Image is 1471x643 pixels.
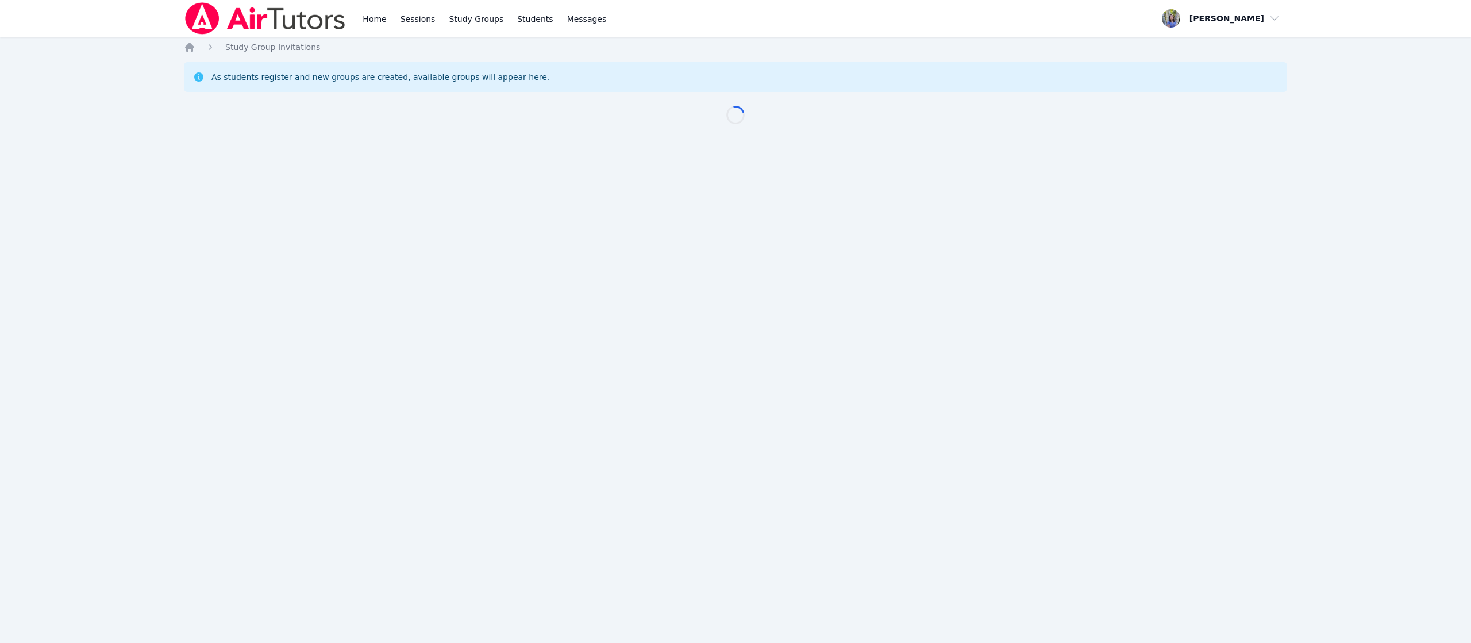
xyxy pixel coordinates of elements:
[184,41,1287,53] nav: Breadcrumb
[225,43,320,52] span: Study Group Invitations
[567,13,607,25] span: Messages
[225,41,320,53] a: Study Group Invitations
[184,2,346,35] img: Air Tutors
[211,71,549,83] div: As students register and new groups are created, available groups will appear here.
